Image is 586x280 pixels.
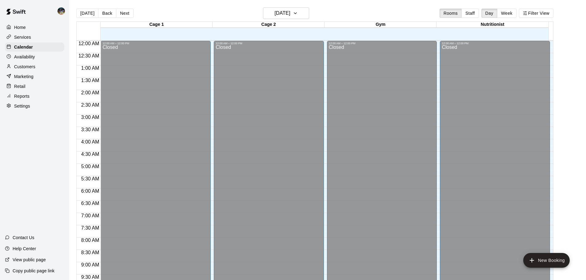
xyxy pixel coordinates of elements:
[77,53,101,58] span: 12:30 AM
[325,22,437,28] div: Gym
[80,176,101,181] span: 5:30 AM
[14,24,26,30] p: Home
[440,9,462,18] button: Rooms
[80,250,101,255] span: 8:30 AM
[263,7,309,19] button: [DATE]
[102,42,209,45] div: 12:00 AM – 12:00 PM
[80,152,101,157] span: 4:30 AM
[442,42,548,45] div: 12:00 AM – 12:00 PM
[80,274,101,280] span: 9:30 AM
[13,257,46,263] p: View public page
[80,225,101,231] span: 7:30 AM
[14,34,31,40] p: Services
[58,7,65,15] img: Nolan Gilbert
[80,127,101,132] span: 3:30 AM
[213,22,325,28] div: Cage 2
[80,139,101,144] span: 4:00 AM
[80,164,101,169] span: 5:00 AM
[13,246,36,252] p: Help Center
[80,65,101,71] span: 1:00 AM
[481,9,497,18] button: Day
[437,22,548,28] div: Nutritionist
[80,201,101,206] span: 6:30 AM
[80,262,101,267] span: 9:00 AM
[98,9,116,18] button: Back
[5,62,64,71] a: Customers
[13,268,54,274] p: Copy public page link
[76,9,98,18] button: [DATE]
[56,5,69,17] div: Nolan Gilbert
[80,78,101,83] span: 1:30 AM
[80,213,101,218] span: 7:00 AM
[5,42,64,52] a: Calendar
[275,9,290,18] h6: [DATE]
[13,235,34,241] p: Contact Us
[14,103,30,109] p: Settings
[80,238,101,243] span: 8:00 AM
[216,42,322,45] div: 12:00 AM – 12:00 PM
[5,72,64,81] a: Marketing
[14,93,30,99] p: Reports
[5,23,64,32] a: Home
[101,22,213,28] div: Cage 1
[461,9,479,18] button: Staff
[5,82,64,91] a: Retail
[5,92,64,101] a: Reports
[14,64,35,70] p: Customers
[77,41,101,46] span: 12:00 AM
[80,188,101,194] span: 6:00 AM
[80,90,101,95] span: 2:00 AM
[519,9,553,18] button: Filter View
[14,83,26,89] p: Retail
[329,42,435,45] div: 12:00 AM – 12:00 PM
[80,102,101,108] span: 2:30 AM
[116,9,133,18] button: Next
[14,44,33,50] p: Calendar
[523,253,570,268] button: add
[5,33,64,42] a: Services
[5,52,64,61] a: Availability
[5,101,64,111] a: Settings
[14,73,34,80] p: Marketing
[80,115,101,120] span: 3:00 AM
[497,9,516,18] button: Week
[14,54,35,60] p: Availability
